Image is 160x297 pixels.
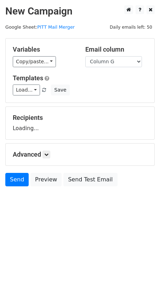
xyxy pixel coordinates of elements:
[13,74,43,82] a: Templates
[85,46,147,53] h5: Email column
[13,114,147,132] div: Loading...
[107,23,155,31] span: Daily emails left: 50
[5,173,29,186] a: Send
[63,173,117,186] a: Send Test Email
[107,24,155,30] a: Daily emails left: 50
[13,151,147,158] h5: Advanced
[13,85,40,95] a: Load...
[5,5,155,17] h2: New Campaign
[13,56,56,67] a: Copy/paste...
[13,46,75,53] h5: Variables
[51,85,69,95] button: Save
[5,24,75,30] small: Google Sheet:
[30,173,62,186] a: Preview
[37,24,75,30] a: PITT Mail Merger
[13,114,147,122] h5: Recipients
